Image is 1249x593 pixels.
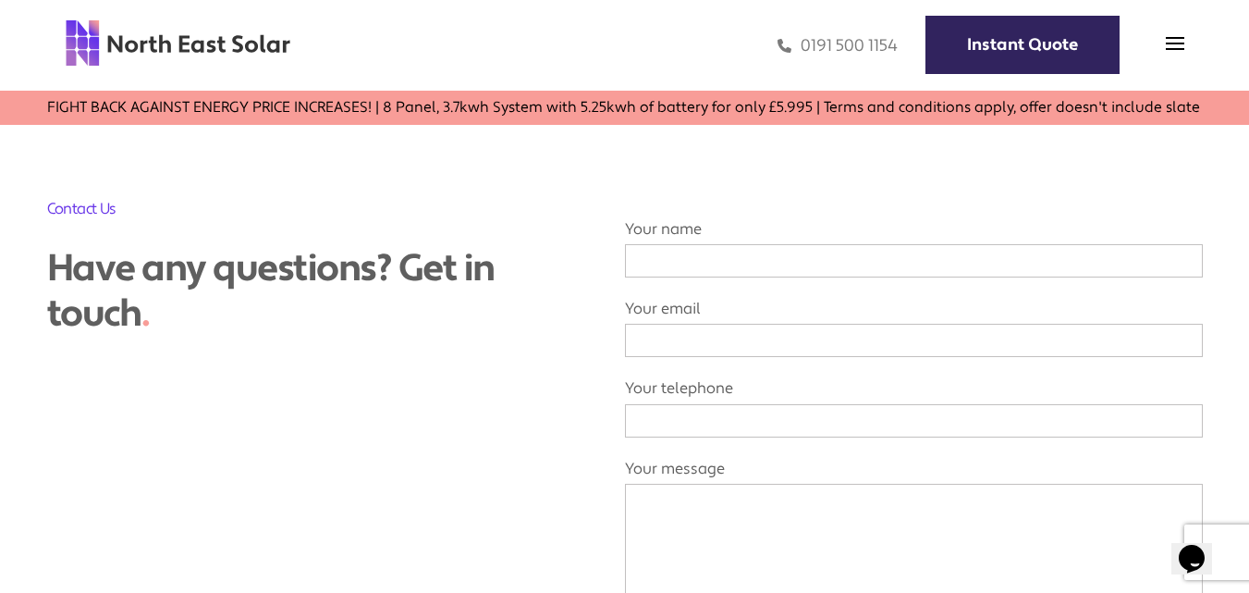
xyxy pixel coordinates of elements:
[625,324,1203,357] input: Your email
[1171,519,1231,574] iframe: chat widget
[1166,34,1184,53] img: menu icon
[925,16,1120,74] a: Instant Quote
[141,290,150,338] span: .
[47,247,579,337] div: Have any questions? Get in touch
[47,198,579,219] h2: Contact Us
[625,219,1203,268] label: Your name
[625,404,1203,438] input: Your telephone
[625,299,1203,348] label: Your email
[65,19,291,68] img: north east solar logo
[625,244,1203,278] input: Your name
[778,35,791,56] img: phone icon
[778,35,898,56] a: 0191 500 1154
[625,378,1203,427] label: Your telephone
